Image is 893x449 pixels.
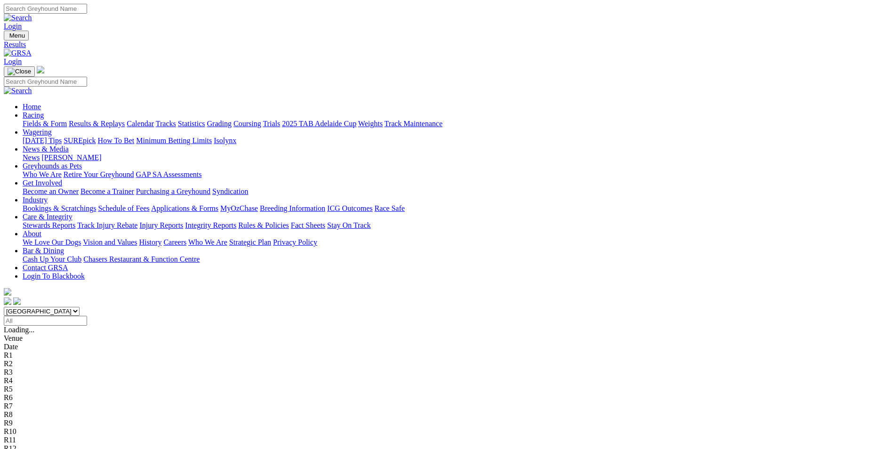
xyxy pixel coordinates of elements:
img: twitter.svg [13,297,21,305]
a: Isolynx [214,136,236,144]
a: Fields & Form [23,120,67,128]
a: Statistics [178,120,205,128]
div: R11 [4,436,889,444]
div: Industry [23,204,889,213]
a: Stay On Track [327,221,370,229]
a: Tracks [156,120,176,128]
a: Racing [23,111,44,119]
div: R5 [4,385,889,393]
a: Purchasing a Greyhound [136,187,210,195]
a: News & Media [23,145,69,153]
a: 2025 TAB Adelaide Cup [282,120,356,128]
img: facebook.svg [4,297,11,305]
a: Bar & Dining [23,247,64,255]
a: Results & Replays [69,120,125,128]
a: Login [4,57,22,65]
a: Bookings & Scratchings [23,204,96,212]
a: Become a Trainer [80,187,134,195]
a: Track Maintenance [385,120,442,128]
a: Results [4,40,889,49]
a: We Love Our Dogs [23,238,81,246]
a: Minimum Betting Limits [136,136,212,144]
a: Login To Blackbook [23,272,85,280]
div: R2 [4,360,889,368]
a: [PERSON_NAME] [41,153,101,161]
span: Loading... [4,326,34,334]
a: SUREpick [64,136,96,144]
a: Applications & Forms [151,204,218,212]
a: Stewards Reports [23,221,75,229]
a: ICG Outcomes [327,204,372,212]
a: How To Bet [98,136,135,144]
img: GRSA [4,49,32,57]
div: Greyhounds as Pets [23,170,889,179]
a: Careers [163,238,186,246]
a: Vision and Values [83,238,137,246]
a: Contact GRSA [23,264,68,272]
a: Weights [358,120,383,128]
a: Rules & Policies [238,221,289,229]
div: Venue [4,334,889,343]
a: Coursing [233,120,261,128]
a: Syndication [212,187,248,195]
a: Care & Integrity [23,213,72,221]
a: Fact Sheets [291,221,325,229]
img: logo-grsa-white.png [4,288,11,296]
a: Wagering [23,128,52,136]
div: R4 [4,377,889,385]
a: GAP SA Assessments [136,170,202,178]
a: Calendar [127,120,154,128]
input: Search [4,4,87,14]
a: Injury Reports [139,221,183,229]
a: Home [23,103,41,111]
div: R10 [4,427,889,436]
a: Strategic Plan [229,238,271,246]
a: Breeding Information [260,204,325,212]
a: Industry [23,196,48,204]
a: Chasers Restaurant & Function Centre [83,255,200,263]
div: R7 [4,402,889,410]
div: R6 [4,393,889,402]
div: Date [4,343,889,351]
img: Search [4,14,32,22]
img: Search [4,87,32,95]
div: R3 [4,368,889,377]
img: logo-grsa-white.png [37,66,44,73]
div: Wagering [23,136,889,145]
button: Toggle navigation [4,31,29,40]
input: Select date [4,316,87,326]
a: Retire Your Greyhound [64,170,134,178]
div: Racing [23,120,889,128]
button: Toggle navigation [4,66,35,77]
div: R8 [4,410,889,419]
span: Menu [9,32,25,39]
a: MyOzChase [220,204,258,212]
div: Get Involved [23,187,889,196]
a: Privacy Policy [273,238,317,246]
a: Schedule of Fees [98,204,149,212]
div: R9 [4,419,889,427]
a: Trials [263,120,280,128]
a: Greyhounds as Pets [23,162,82,170]
input: Search [4,77,87,87]
a: Login [4,22,22,30]
img: Close [8,68,31,75]
a: Who We Are [188,238,227,246]
div: About [23,238,889,247]
div: Care & Integrity [23,221,889,230]
div: News & Media [23,153,889,162]
div: R1 [4,351,889,360]
a: Become an Owner [23,187,79,195]
a: [DATE] Tips [23,136,62,144]
a: Integrity Reports [185,221,236,229]
a: News [23,153,40,161]
div: Bar & Dining [23,255,889,264]
a: Track Injury Rebate [77,221,137,229]
a: History [139,238,161,246]
a: Who We Are [23,170,62,178]
a: Get Involved [23,179,62,187]
a: Grading [207,120,232,128]
a: About [23,230,41,238]
a: Race Safe [374,204,404,212]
